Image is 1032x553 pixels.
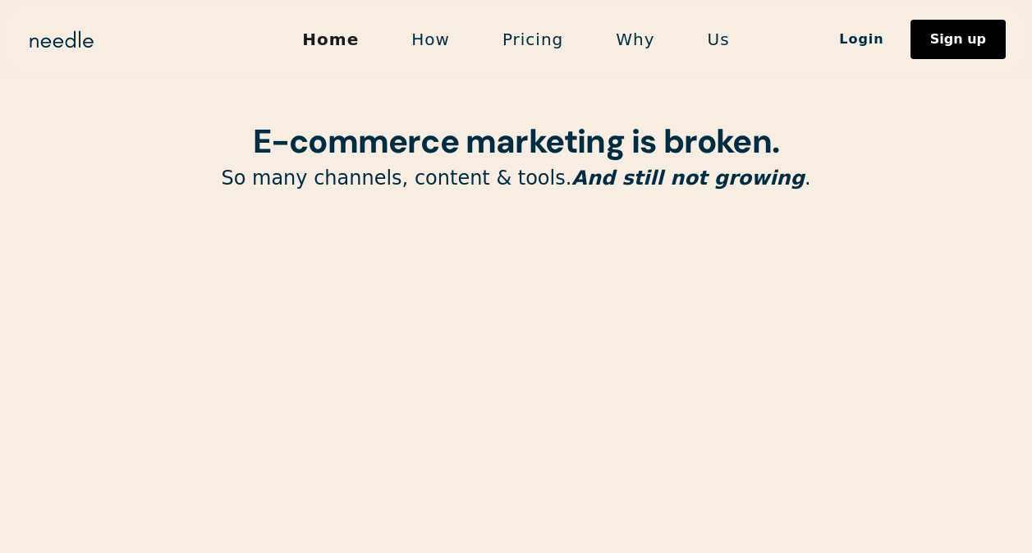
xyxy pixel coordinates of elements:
[589,22,681,57] a: Why
[571,167,805,190] em: And still not growing
[813,25,910,53] a: Login
[276,22,385,57] a: Home
[385,22,476,57] a: How
[910,20,1006,59] a: Sign up
[681,22,756,57] a: Us
[253,120,779,162] strong: E-commerce marketing is broken.
[930,33,986,46] div: Sign up
[98,166,935,191] p: So many channels, content & tools. .
[476,22,589,57] a: Pricing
